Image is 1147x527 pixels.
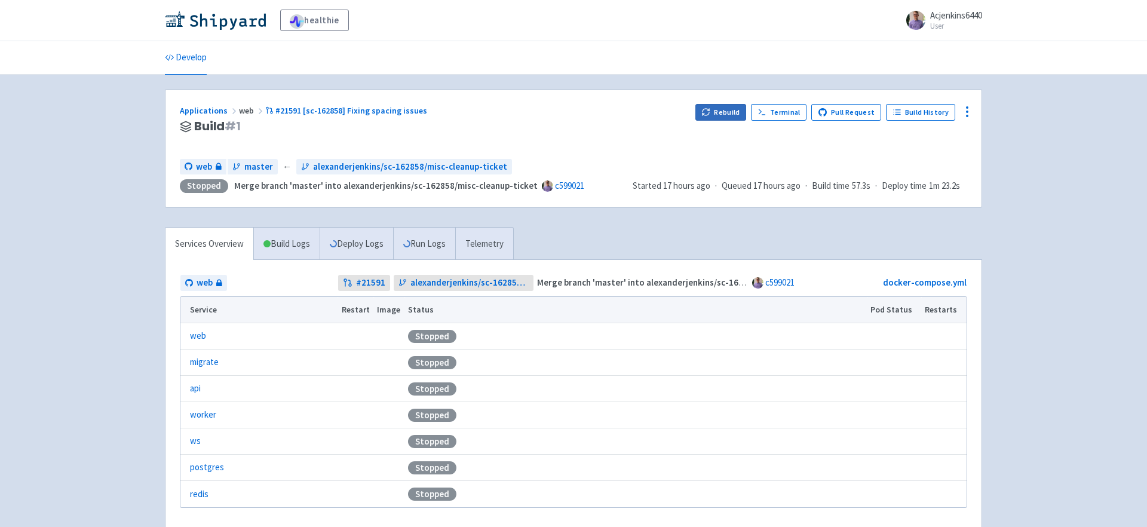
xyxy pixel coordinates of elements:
[320,228,393,261] a: Deploy Logs
[408,488,456,501] div: Stopped
[867,297,921,323] th: Pod Status
[234,180,538,191] strong: Merge branch 'master' into alexanderjenkins/sc-162858/misc-cleanup-ticket
[410,276,529,290] span: alexanderjenkins/sc-162858/misc-cleanup-ticket
[408,461,456,474] div: Stopped
[765,277,795,288] a: c599021
[228,159,278,175] a: master
[408,356,456,369] div: Stopped
[537,277,841,288] strong: Merge branch 'master' into alexanderjenkins/sc-162858/misc-cleanup-ticket
[194,120,241,133] span: Build
[695,104,747,121] button: Rebuild
[899,11,982,30] a: Acjenkins6440 User
[929,179,960,193] span: 1m 23.2s
[165,11,266,30] img: Shipyard logo
[921,297,967,323] th: Restarts
[393,228,455,261] a: Run Logs
[165,228,253,261] a: Services Overview
[180,297,338,323] th: Service
[886,104,955,121] a: Build History
[254,228,320,261] a: Build Logs
[811,104,881,121] a: Pull Request
[190,329,206,343] a: web
[313,160,507,174] span: alexanderjenkins/sc-162858/misc-cleanup-ticket
[180,105,239,116] a: Applications
[633,179,967,193] div: · · ·
[283,160,292,174] span: ←
[882,179,927,193] span: Deploy time
[239,105,265,116] span: web
[404,297,867,323] th: Status
[408,435,456,448] div: Stopped
[852,179,870,193] span: 57.3s
[930,10,982,21] span: Acjenkins6440
[883,277,967,288] a: docker-compose.yml
[244,160,273,174] span: master
[455,228,513,261] a: Telemetry
[555,180,584,191] a: c599021
[408,409,456,422] div: Stopped
[165,41,207,75] a: Develop
[751,104,806,121] a: Terminal
[180,179,228,193] div: Stopped
[394,275,534,291] a: alexanderjenkins/sc-162858/misc-cleanup-ticket
[196,160,212,174] span: web
[930,22,982,30] small: User
[338,275,390,291] a: #21591
[225,118,241,134] span: # 1
[190,408,216,422] a: worker
[180,275,227,291] a: web
[265,105,429,116] a: #21591 [sc-162858] Fixing spacing issues
[296,159,512,175] a: alexanderjenkins/sc-162858/misc-cleanup-ticket
[180,159,226,175] a: web
[633,180,710,191] span: Started
[190,356,219,369] a: migrate
[197,276,213,290] span: web
[408,330,456,343] div: Stopped
[408,382,456,396] div: Stopped
[722,180,801,191] span: Queued
[190,382,201,396] a: api
[373,297,404,323] th: Image
[753,180,801,191] time: 17 hours ago
[812,179,849,193] span: Build time
[356,276,385,290] strong: # 21591
[663,180,710,191] time: 17 hours ago
[190,434,201,448] a: ws
[190,488,208,501] a: redis
[280,10,349,31] a: healthie
[190,461,224,474] a: postgres
[338,297,373,323] th: Restart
